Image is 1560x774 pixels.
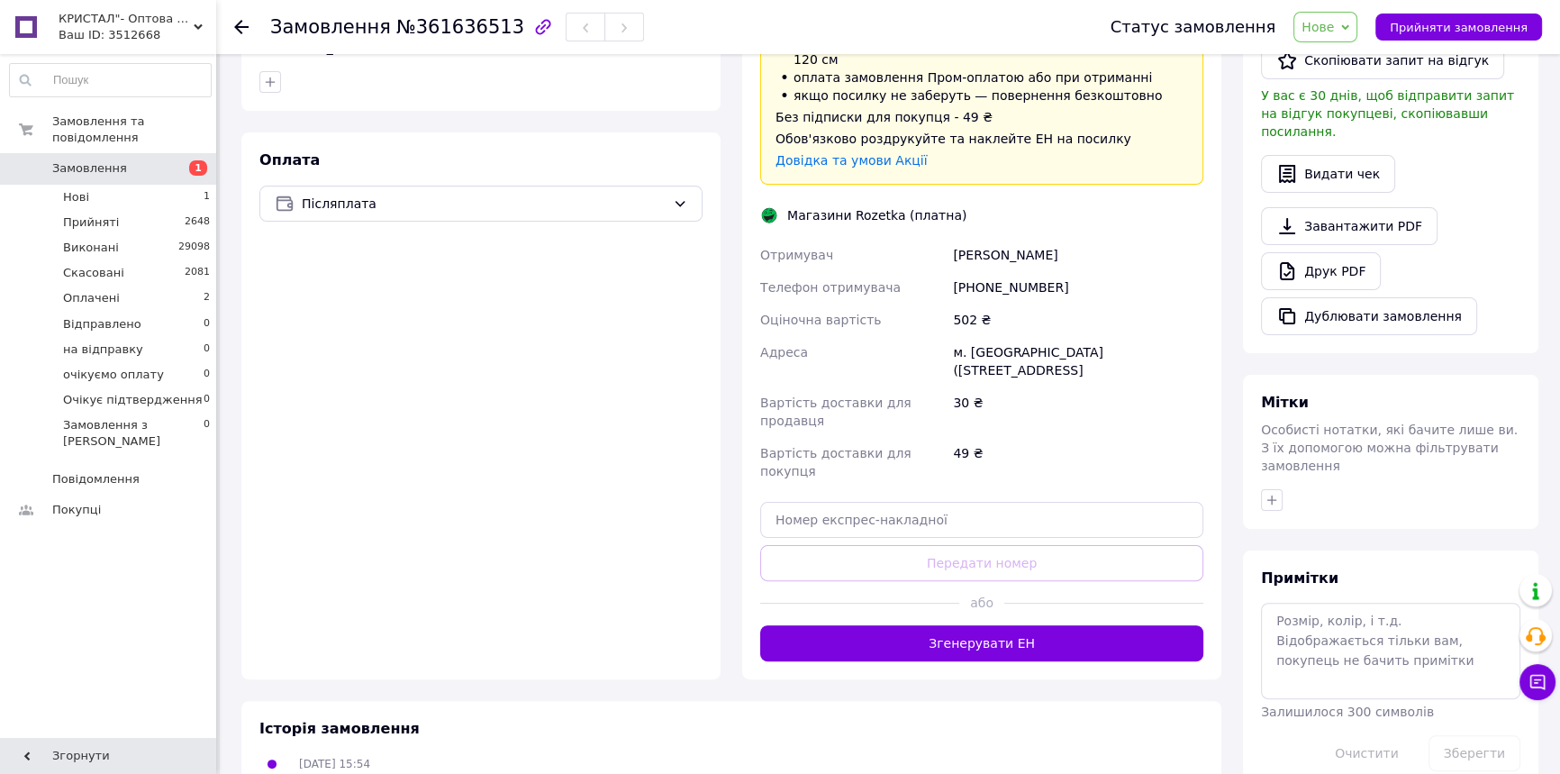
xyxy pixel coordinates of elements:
[185,265,210,281] span: 2081
[1261,423,1518,473] span: Особисті нотатки, які бачите лише ви. З їх допомогою можна фільтрувати замовлення
[760,248,833,262] span: Отримувач
[63,189,89,205] span: Нові
[270,16,391,38] span: Замовлення
[204,367,210,383] span: 0
[1261,394,1309,411] span: Мітки
[1261,41,1504,79] button: Скопіювати запит на відгук
[775,108,1188,126] div: Без підписки для покупця - 49 ₴
[1519,664,1555,700] button: Чат з покупцем
[775,68,1188,87] li: оплата замовлення Пром-оплатою або при отриманні
[1261,705,1434,719] span: Залишилося 300 символів
[63,392,202,408] span: Очікує підтвердження
[760,625,1203,661] button: Згенерувати ЕН
[234,18,249,36] div: Повернутися назад
[1375,14,1542,41] button: Прийняти замовлення
[52,114,216,146] span: Замовлення та повідомлення
[204,417,210,450] span: 0
[178,240,210,256] span: 29098
[1390,21,1528,34] span: Прийняти замовлення
[185,214,210,231] span: 2648
[204,290,210,306] span: 2
[396,16,524,38] span: №361636513
[59,27,216,43] div: Ваш ID: 3512668
[63,265,124,281] span: Скасовані
[1261,207,1438,245] a: Завантажити PDF
[63,240,119,256] span: Виконані
[1302,20,1334,34] span: Нове
[1261,155,1395,193] button: Видати чек
[204,316,210,332] span: 0
[949,336,1207,387] div: м. [GEOGRAPHIC_DATA] ([STREET_ADDRESS]
[259,720,420,737] span: Історія замовлення
[1261,88,1514,139] span: У вас є 30 днів, щоб відправити запит на відгук покупцеві, скопіювавши посилання.
[302,194,666,214] span: Післяплата
[10,64,211,96] input: Пошук
[204,189,210,205] span: 1
[52,502,101,518] span: Покупці
[204,341,210,358] span: 0
[760,446,912,478] span: Вартість доставки для покупця
[63,417,204,450] span: Замовлення з [PERSON_NAME]
[775,153,928,168] a: Довідка та умови Акції
[189,160,207,176] span: 1
[59,11,194,27] span: КРИСТАЛ"- Оптова та розрібна торгівля одноразовим посудом,товарами санітарно-побутового призначення
[259,151,320,168] span: Оплата
[299,758,370,770] span: [DATE] 15:54
[760,313,881,327] span: Оціночна вартість
[63,214,119,231] span: Прийняті
[204,392,210,408] span: 0
[949,271,1207,304] div: [PHONE_NUMBER]
[949,387,1207,437] div: 30 ₴
[949,239,1207,271] div: [PERSON_NAME]
[775,130,1188,148] div: Обов'язково роздрукуйте та наклейте ЕН на посилку
[63,341,143,358] span: на відправку
[63,367,164,383] span: очікуємо оплату
[949,304,1207,336] div: 502 ₴
[959,594,1003,612] span: або
[760,280,901,295] span: Телефон отримувача
[760,502,1203,538] input: Номер експрес-накладної
[52,471,140,487] span: Повідомлення
[760,396,912,428] span: Вартість доставки для продавця
[1261,569,1338,587] span: Примітки
[775,87,1188,105] li: якщо посилку не заберуть — повернення безкоштовно
[1261,297,1477,335] button: Дублювати замовлення
[949,437,1207,487] div: 49 ₴
[1261,252,1381,290] a: Друк PDF
[760,345,808,360] span: Адреса
[52,160,127,177] span: Замовлення
[783,206,971,224] div: Магазини Rozetka (платна)
[63,316,141,332] span: Відправлено
[63,290,120,306] span: Оплачені
[1111,18,1276,36] div: Статус замовлення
